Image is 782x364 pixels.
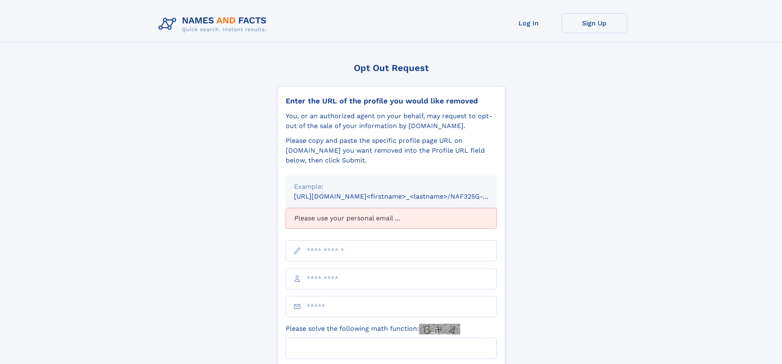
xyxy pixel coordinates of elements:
div: Please use your personal email ... [286,208,497,229]
div: Example: [294,182,488,192]
div: You, or an authorized agent on your behalf, may request to opt-out of the sale of your informatio... [286,111,497,131]
div: Opt Out Request [277,63,505,73]
label: Please solve the following math function: [286,324,460,334]
a: Sign Up [562,13,627,33]
small: [URL][DOMAIN_NAME]<firstname>_<lastname>/NAF325G-xxxxxxxx [294,192,512,200]
div: Enter the URL of the profile you would like removed [286,96,497,105]
img: Logo Names and Facts [155,13,273,35]
a: Log In [496,13,562,33]
div: Please copy and paste the specific profile page URL on [DOMAIN_NAME] you want removed into the Pr... [286,136,497,165]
